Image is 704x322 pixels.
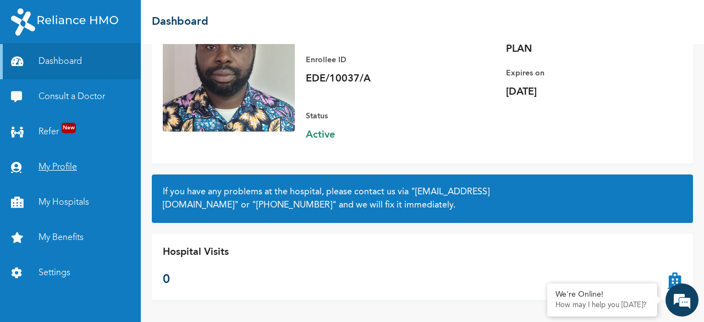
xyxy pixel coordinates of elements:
[163,185,682,212] h2: If you have any problems at the hospital, please contact us via or and we will fix it immediately.
[306,53,460,67] p: Enrollee ID
[252,201,337,210] a: "[PHONE_NUMBER]"
[20,55,45,83] img: d_794563401_company_1708531726252_794563401
[306,128,460,141] span: Active
[306,110,460,123] p: Status
[555,301,649,310] p: How may I help you today?
[11,8,118,36] img: RelianceHMO's Logo
[152,14,208,30] h2: Dashboard
[180,6,207,32] div: Minimize live chat window
[5,286,108,293] span: Conversation
[306,72,460,85] p: EDE/10037/A
[5,228,210,266] textarea: Type your message and hit 'Enter'
[64,102,152,214] span: We're online!
[555,290,649,299] div: We're Online!
[62,123,76,133] span: New
[506,67,660,80] p: Expires on
[163,245,229,260] p: Hospital Visits
[57,62,185,76] div: Chat with us now
[506,85,660,99] p: [DATE]
[108,266,210,301] div: FAQs
[163,271,229,289] p: 0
